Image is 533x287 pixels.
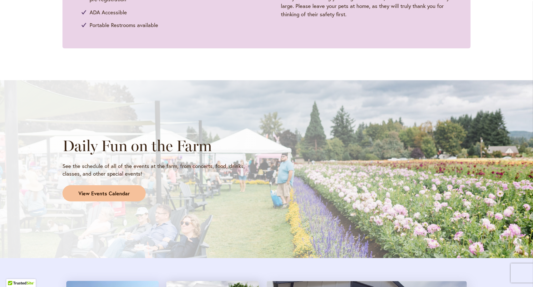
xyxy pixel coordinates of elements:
[78,190,130,197] span: View Events Calendar
[62,185,146,202] a: View Events Calendar
[62,137,261,155] h2: Daily Fun on the Farm
[62,162,261,178] p: See the schedule of all of the events at the farm, from concerts, food, drinks, classes, and othe...
[90,21,158,29] span: Portable Restrooms available
[90,8,127,17] span: ADA Accessible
